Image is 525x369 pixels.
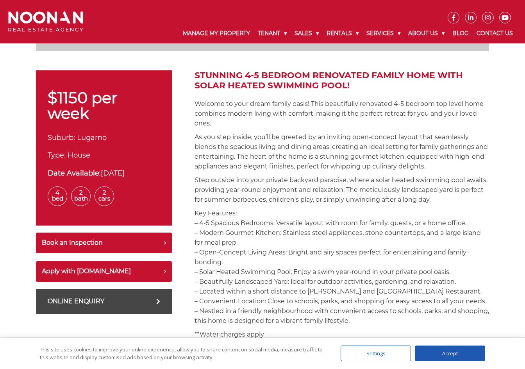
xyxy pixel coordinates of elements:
strong: Date Available: [48,169,101,177]
a: Services [362,23,404,43]
a: Online Enquiry [36,289,172,314]
button: Book an Inspection [36,233,172,253]
button: Apply with [DOMAIN_NAME] [36,261,172,282]
div: Accept [415,346,485,361]
div: Settings [341,346,411,361]
a: Tenant [254,23,291,43]
span: 2 Cars [95,186,114,206]
p: $1150 per week [48,90,160,121]
span: Lugarno [77,133,107,142]
span: 2 Bath [71,186,91,206]
span: House [68,151,90,159]
p: Key Features: – 4-5 Spacious Bedrooms: Versatile layout with room for family, guests, or a home o... [195,208,489,326]
div: This site uses cookies to improve your online experience, allow you to share content on social me... [40,346,325,361]
img: Noonan Real Estate Agency [8,11,83,32]
a: About Us [404,23,448,43]
p: Welcome to your dream family oasis! This beautifully renovated 4-5 bedroom top level home combine... [195,99,489,128]
span: Type: [48,151,66,159]
a: Rentals [323,23,362,43]
p: As you step inside, you’ll be greeted by an inviting open-concept layout that seamlessly blends t... [195,132,489,171]
a: Contact Us [473,23,517,43]
div: [DATE] [48,168,160,179]
a: Sales [291,23,323,43]
span: Suburb: [48,133,75,142]
a: Manage My Property [179,23,254,43]
h2: Stunning 4-5 Bedroom Renovated Family Home with Solar Heated Swimming Pool! [195,70,489,91]
span: 4 Bed [48,186,67,206]
p: Step outside into your private backyard paradise, where a solar heated swimming pool awaits, prov... [195,175,489,204]
a: Blog [448,23,473,43]
p: **Water charges apply [195,330,489,339]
